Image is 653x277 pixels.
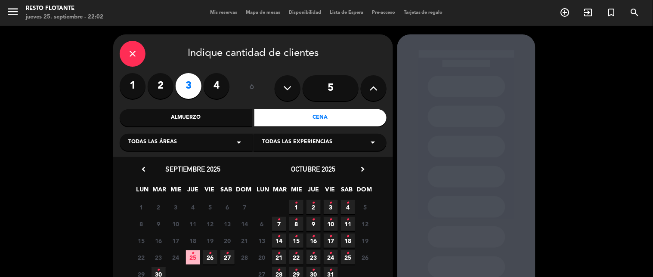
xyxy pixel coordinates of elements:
i: • [329,246,332,260]
span: DOM [236,185,251,199]
i: arrow_drop_down [368,137,378,148]
i: • [278,213,281,227]
span: JUE [186,185,200,199]
i: • [347,230,350,243]
span: Lista de Espera [325,10,368,15]
i: close [127,49,138,59]
span: 1 [134,200,149,214]
span: 8 [134,217,149,231]
span: 21 [272,250,286,265]
span: 28 [238,250,252,265]
i: • [278,246,281,260]
button: menu [6,5,19,21]
span: Mapa de mesas [241,10,285,15]
span: MIE [290,185,304,199]
span: 2 [152,200,166,214]
span: 15 [134,234,149,248]
i: • [347,196,350,210]
span: 7 [272,217,286,231]
div: Almuerzo [120,109,252,126]
div: Indique cantidad de clientes [120,41,387,67]
span: LUN [136,185,150,199]
i: chevron_left [139,165,148,174]
span: septiembre 2025 [165,165,220,173]
span: 7 [238,200,252,214]
span: 26 [203,250,217,265]
span: 21 [238,234,252,248]
span: 16 [152,234,166,248]
span: VIE [323,185,337,199]
label: 1 [120,73,145,99]
span: 3 [324,200,338,214]
span: 19 [358,234,372,248]
i: • [329,263,332,277]
span: 18 [341,234,355,248]
span: 9 [152,217,166,231]
span: 6 [255,217,269,231]
i: • [312,196,315,210]
i: • [312,263,315,277]
span: 17 [324,234,338,248]
i: • [192,246,195,260]
span: 22 [289,250,303,265]
span: MAR [273,185,287,199]
span: MIE [169,185,183,199]
i: • [295,213,298,227]
i: exit_to_app [583,7,594,18]
span: 11 [186,217,200,231]
i: • [347,213,350,227]
i: • [278,263,281,277]
i: add_circle_outline [560,7,570,18]
span: 8 [289,217,303,231]
i: • [347,246,350,260]
span: 10 [324,217,338,231]
span: 25 [186,250,200,265]
span: 26 [358,250,372,265]
div: ó [238,73,266,103]
i: • [329,213,332,227]
i: • [329,230,332,243]
div: jueves 25. septiembre - 22:02 [26,13,103,22]
span: 4 [341,200,355,214]
i: • [329,196,332,210]
span: 25 [341,250,355,265]
span: JUE [306,185,321,199]
span: 5 [203,200,217,214]
span: DOM [357,185,371,199]
span: octubre 2025 [291,165,336,173]
i: • [312,213,315,227]
span: 20 [220,234,235,248]
i: turned_in_not [607,7,617,18]
span: 6 [220,200,235,214]
span: 13 [220,217,235,231]
span: 14 [272,234,286,248]
span: 13 [255,234,269,248]
span: Mis reservas [206,10,241,15]
label: 2 [148,73,173,99]
span: 16 [306,234,321,248]
span: 14 [238,217,252,231]
span: MAR [152,185,167,199]
i: • [157,263,160,277]
i: chevron_right [358,165,367,174]
span: 17 [169,234,183,248]
span: 9 [306,217,321,231]
span: Todas las áreas [128,138,177,147]
span: 11 [341,217,355,231]
span: 24 [169,250,183,265]
span: 23 [152,250,166,265]
span: Tarjetas de regalo [399,10,447,15]
span: Todas las experiencias [262,138,332,147]
span: 22 [134,250,149,265]
i: • [295,246,298,260]
span: 20 [255,250,269,265]
i: • [295,263,298,277]
i: • [295,230,298,243]
i: • [209,246,212,260]
label: 4 [204,73,229,99]
i: arrow_drop_down [234,137,244,148]
i: • [295,196,298,210]
span: SAB [220,185,234,199]
span: Pre-acceso [368,10,399,15]
span: 15 [289,234,303,248]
